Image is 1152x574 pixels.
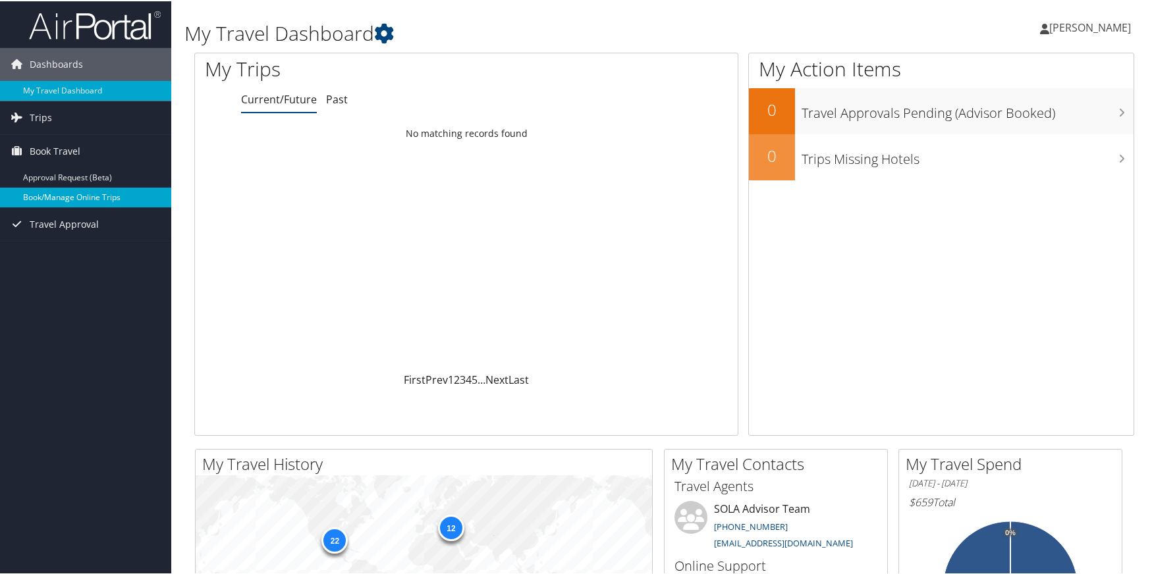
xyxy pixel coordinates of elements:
[508,371,529,386] a: Last
[802,96,1134,121] h3: Travel Approvals Pending (Advisor Booked)
[437,513,464,540] div: 12
[184,18,824,46] h1: My Travel Dashboard
[714,536,853,548] a: [EMAIL_ADDRESS][DOMAIN_NAME]
[466,371,472,386] a: 4
[29,9,161,39] img: airportal-logo.png
[454,371,460,386] a: 2
[425,371,448,386] a: Prev
[802,142,1134,167] h3: Trips Missing Hotels
[30,134,80,167] span: Book Travel
[241,91,317,105] a: Current/Future
[909,494,1112,508] h6: Total
[1049,19,1131,34] span: [PERSON_NAME]
[472,371,478,386] a: 5
[668,500,884,554] li: SOLA Advisor Team
[30,47,83,80] span: Dashboards
[326,91,348,105] a: Past
[909,494,933,508] span: $659
[906,452,1122,474] h2: My Travel Spend
[460,371,466,386] a: 3
[714,519,788,531] a: [PHONE_NUMBER]
[195,120,738,144] td: No matching records found
[749,54,1134,82] h1: My Action Items
[671,452,887,474] h2: My Travel Contacts
[749,97,795,120] h2: 0
[478,371,485,386] span: …
[674,476,877,494] h3: Travel Agents
[909,476,1112,488] h6: [DATE] - [DATE]
[485,371,508,386] a: Next
[749,87,1134,133] a: 0Travel Approvals Pending (Advisor Booked)
[1005,528,1016,536] tspan: 0%
[321,526,348,552] div: 22
[448,371,454,386] a: 1
[674,556,877,574] h3: Online Support
[202,452,652,474] h2: My Travel History
[749,143,795,166] h2: 0
[205,54,502,82] h1: My Trips
[1040,7,1144,46] a: [PERSON_NAME]
[30,100,52,133] span: Trips
[749,133,1134,179] a: 0Trips Missing Hotels
[30,207,99,240] span: Travel Approval
[404,371,425,386] a: First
